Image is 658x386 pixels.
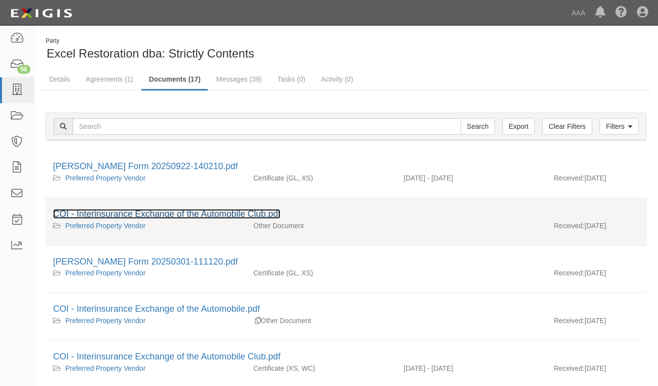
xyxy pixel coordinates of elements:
[554,363,584,373] p: Received:
[42,69,78,89] a: Details
[209,69,269,89] a: Messages (39)
[53,257,238,267] a: [PERSON_NAME] Form 20250301-111120.pdf
[53,304,260,314] a: COI - Interinsurance Exchange of the Automobile.pdf
[542,118,592,135] a: Clear Filters
[554,221,584,231] p: Received:
[53,363,239,373] div: Preferred Property Vendor
[547,363,647,378] div: [DATE]
[246,221,396,231] div: Other Document
[46,37,254,45] div: Party
[47,47,254,60] span: Excel Restoration dba: Strictly Contents
[396,316,547,316] div: Effective - Expiration
[547,173,647,188] div: [DATE]
[255,316,261,326] div: Duplicate
[615,7,627,19] i: Help Center - Complianz
[246,363,396,373] div: Excess/Umbrella Liability Workers Compensation/Employers Liability
[53,351,639,363] div: COI - Interinsurance Exchange of the Automobile Club.pdf
[554,316,584,326] p: Received:
[246,268,396,278] div: General Liability Excess/Umbrella Liability
[502,118,535,135] a: Export
[547,221,647,236] div: [DATE]
[270,69,313,89] a: Tasks (0)
[53,173,239,183] div: Preferred Property Vendor
[7,4,75,22] img: logo-5460c22ac91f19d4615b14bd174203de0afe785f0fc80cf4dbbc73dc1793850b.png
[396,363,547,373] div: Effective 09/21/2024 - Expiration 09/21/2025
[65,269,145,277] a: Preferred Property Vendor
[65,364,145,372] a: Preferred Property Vendor
[53,303,639,316] div: COI - Interinsurance Exchange of the Automobile.pdf
[42,37,339,62] div: Excel Restoration dba: Strictly Contents
[554,173,584,183] p: Received:
[65,174,145,182] a: Preferred Property Vendor
[53,316,239,326] div: Preferred Property Vendor
[53,256,639,268] div: ACORD Form 20250301-111120.pdf
[65,222,145,230] a: Preferred Property Vendor
[461,118,495,135] input: Search
[314,69,360,89] a: Activity (0)
[567,3,590,23] a: AAA
[600,118,639,135] a: Filters
[53,221,239,231] div: Preferred Property Vendor
[554,268,584,278] p: Received:
[141,69,208,90] a: Documents (17)
[53,209,280,219] a: COI - Interinsurance Exchange of the Automobile Club.pdf
[547,268,647,283] div: [DATE]
[17,65,30,74] div: 58
[53,352,280,361] a: COI - Interinsurance Exchange of the Automobile Club.pdf
[65,317,145,325] a: Preferred Property Vendor
[246,173,396,183] div: General Liability Excess/Umbrella Liability
[246,316,396,326] div: Other Document
[79,69,140,89] a: Agreements (1)
[547,316,647,330] div: [DATE]
[53,208,639,221] div: COI - Interinsurance Exchange of the Automobile Club.pdf
[73,118,461,135] input: Search
[53,268,239,278] div: Preferred Property Vendor
[53,161,238,171] a: [PERSON_NAME] Form 20250922-140210.pdf
[53,160,639,173] div: ACORD Form 20250922-140210.pdf
[396,173,547,183] div: Effective 03/02/2025 - Expiration 03/02/2026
